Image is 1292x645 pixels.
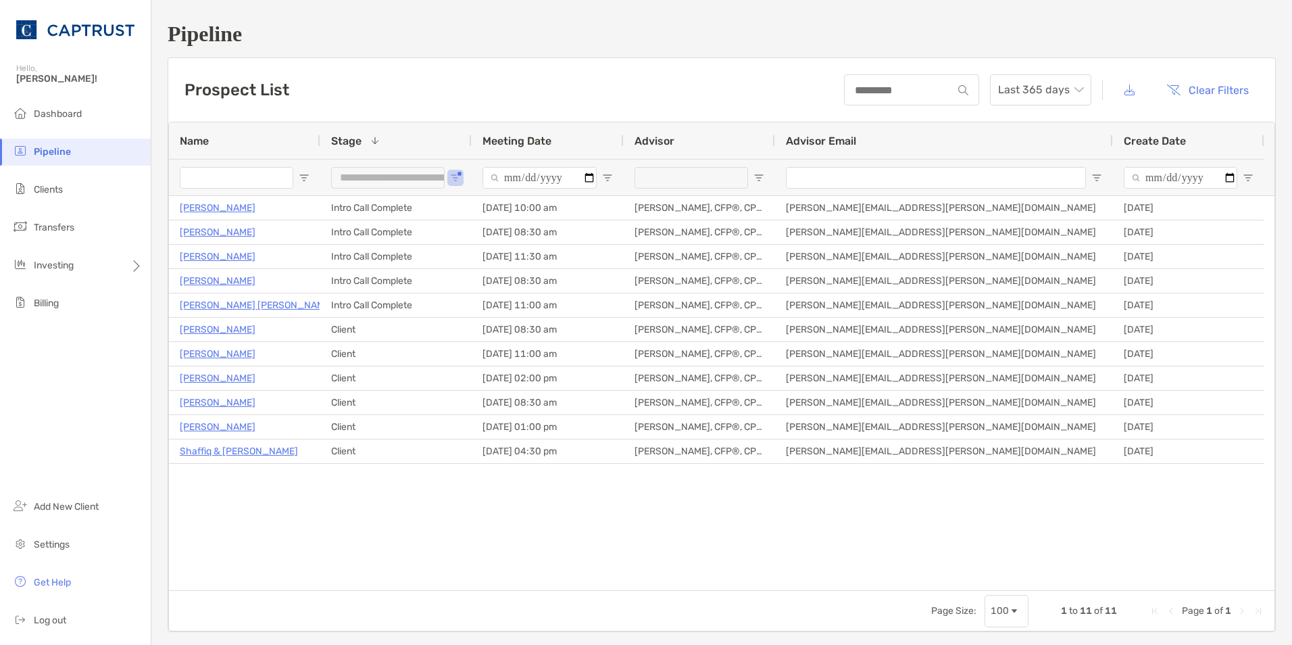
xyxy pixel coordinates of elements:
span: Last 365 days [998,75,1083,105]
span: Add New Client [34,501,99,512]
div: Client [320,318,472,341]
div: [PERSON_NAME][EMAIL_ADDRESS][PERSON_NAME][DOMAIN_NAME] [775,439,1113,463]
img: billing icon [12,294,28,310]
div: [PERSON_NAME], CFP®, CPWA® [624,196,775,220]
div: Previous Page [1166,606,1176,617]
input: Meeting Date Filter Input [482,167,597,189]
div: [DATE] [1113,391,1264,414]
div: [PERSON_NAME], CFP®, CPWA® [624,220,775,244]
h3: Prospect List [184,80,289,99]
img: CAPTRUST Logo [16,5,134,54]
div: [PERSON_NAME], CFP®, CPWA® [624,415,775,439]
div: [DATE] 04:30 pm [472,439,624,463]
a: [PERSON_NAME] [PERSON_NAME] [180,297,333,314]
img: pipeline icon [12,143,28,159]
img: input icon [958,85,968,95]
div: Last Page [1253,606,1264,617]
button: Open Filter Menu [299,172,309,183]
div: [DATE] [1113,415,1264,439]
button: Clear Filters [1156,75,1259,105]
img: logout icon [12,611,28,627]
a: Shaffiq & [PERSON_NAME] [180,443,298,460]
span: 11 [1105,605,1117,617]
div: [PERSON_NAME][EMAIL_ADDRESS][PERSON_NAME][DOMAIN_NAME] [775,220,1113,244]
span: 11 [1080,605,1092,617]
a: [PERSON_NAME] [180,345,255,362]
a: [PERSON_NAME] [180,321,255,338]
span: Log out [34,615,66,626]
div: Intro Call Complete [320,293,472,317]
a: [PERSON_NAME] [180,370,255,387]
div: [DATE] [1113,245,1264,268]
span: Advisor [635,135,674,147]
img: add_new_client icon [12,498,28,514]
a: [PERSON_NAME] [180,272,255,289]
span: Pipeline [34,146,71,158]
div: First Page [1149,606,1160,617]
button: Open Filter Menu [1243,172,1253,183]
a: [PERSON_NAME] [180,419,255,435]
div: [DATE] 08:30 am [472,318,624,341]
span: Get Help [34,577,71,588]
div: [PERSON_NAME][EMAIL_ADDRESS][PERSON_NAME][DOMAIN_NAME] [775,196,1113,220]
button: Open Filter Menu [450,172,461,183]
div: [DATE] [1113,220,1264,244]
div: Client [320,366,472,390]
a: [PERSON_NAME] [180,394,255,411]
span: Dashboard [34,108,82,120]
div: [DATE] [1113,196,1264,220]
div: [PERSON_NAME][EMAIL_ADDRESS][PERSON_NAME][DOMAIN_NAME] [775,342,1113,366]
span: Transfers [34,222,74,233]
div: 100 [991,605,1009,617]
div: Intro Call Complete [320,196,472,220]
div: Page Size: [931,605,976,617]
div: [DATE] [1113,439,1264,463]
div: [DATE] [1113,366,1264,390]
img: settings icon [12,535,28,552]
div: [DATE] [1113,342,1264,366]
div: [DATE] 02:00 pm [472,366,624,390]
div: [PERSON_NAME][EMAIL_ADDRESS][PERSON_NAME][DOMAIN_NAME] [775,245,1113,268]
input: Name Filter Input [180,167,293,189]
a: [PERSON_NAME] [180,248,255,265]
img: clients icon [12,181,28,197]
h1: Pipeline [168,22,1276,47]
div: Page Size [985,595,1028,627]
div: Intro Call Complete [320,245,472,268]
div: [PERSON_NAME][EMAIL_ADDRESS][PERSON_NAME][DOMAIN_NAME] [775,293,1113,317]
img: transfers icon [12,218,28,235]
img: get-help icon [12,573,28,590]
div: Client [320,342,472,366]
div: [DATE] [1113,318,1264,341]
div: Next Page [1237,606,1247,617]
input: Advisor Email Filter Input [786,167,1086,189]
a: [PERSON_NAME] [180,224,255,241]
div: [PERSON_NAME], CFP®, CPWA® [624,293,775,317]
div: [PERSON_NAME][EMAIL_ADDRESS][PERSON_NAME][DOMAIN_NAME] [775,269,1113,293]
div: [PERSON_NAME], CFP®, CPWA® [624,269,775,293]
div: [PERSON_NAME], CFP®, CPWA® [624,245,775,268]
a: [PERSON_NAME] [180,199,255,216]
div: [DATE] 11:30 am [472,245,624,268]
div: [PERSON_NAME], CFP®, CPWA® [624,439,775,463]
span: 1 [1061,605,1067,617]
span: of [1094,605,1103,617]
img: dashboard icon [12,105,28,121]
span: Settings [34,539,70,550]
span: Page [1182,605,1204,617]
div: [DATE] 01:00 pm [472,415,624,439]
input: Create Date Filter Input [1124,167,1237,189]
button: Open Filter Menu [602,172,613,183]
div: [DATE] 08:30 am [472,269,624,293]
span: Billing [34,297,59,309]
div: [PERSON_NAME][EMAIL_ADDRESS][PERSON_NAME][DOMAIN_NAME] [775,415,1113,439]
button: Open Filter Menu [753,172,764,183]
div: [PERSON_NAME][EMAIL_ADDRESS][PERSON_NAME][DOMAIN_NAME] [775,391,1113,414]
span: Meeting Date [482,135,551,147]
